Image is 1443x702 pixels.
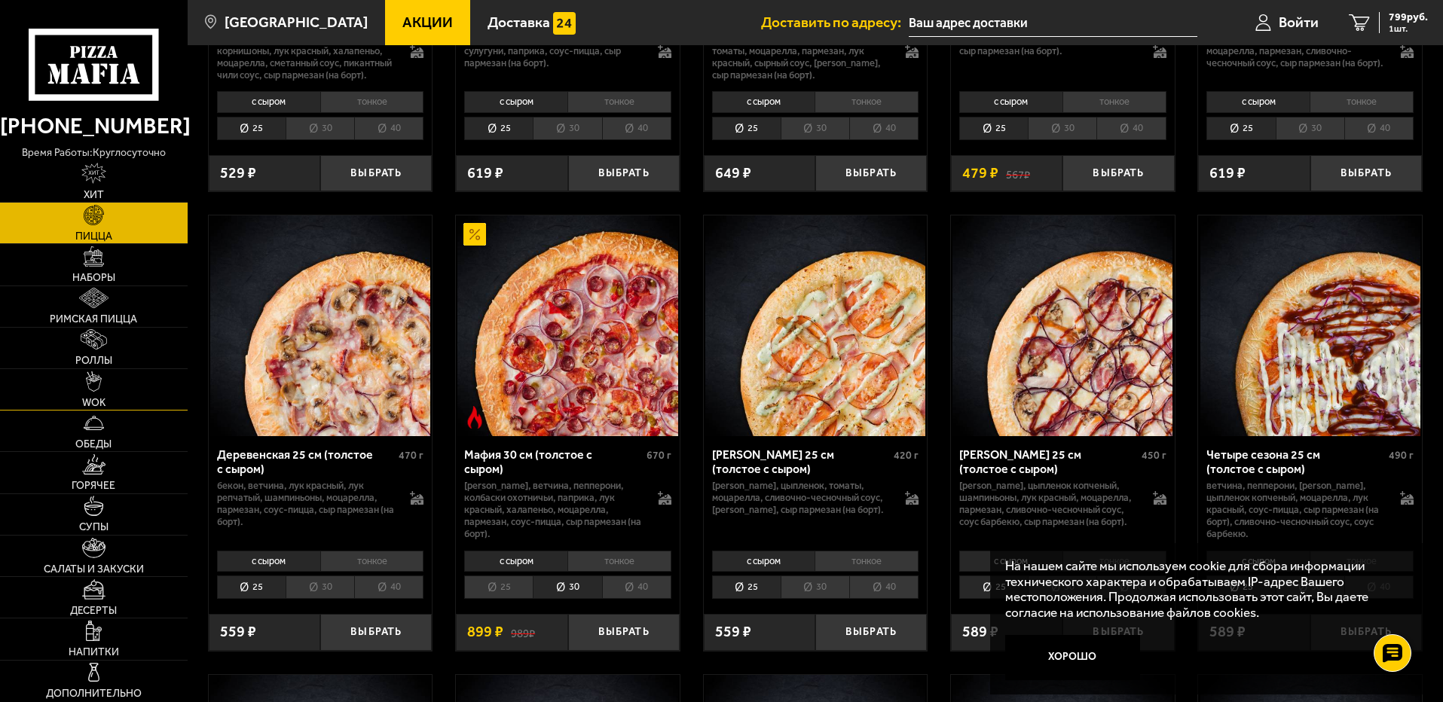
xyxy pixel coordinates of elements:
a: Деревенская 25 см (толстое с сыром) [209,215,433,435]
span: 450 г [1142,449,1166,462]
div: Деревенская 25 см (толстое с сыром) [217,447,396,476]
img: Деревенская 25 см (толстое с сыром) [210,215,430,435]
span: 559 ₽ [220,624,256,639]
button: Выбрать [815,614,927,651]
p: ветчина, пепперони, моцарелла, сыр сулугуни, паприка, соус-пицца, сыр пармезан (на борт). [464,33,643,69]
li: 30 [286,117,354,140]
button: Выбрать [568,155,680,192]
div: Четыре сезона 25 см (толстое с сыром) [1206,447,1385,476]
span: 490 г [1389,449,1414,462]
img: Акционный [463,223,486,246]
img: Четыре сезона 25 см (толстое с сыром) [1200,215,1420,435]
li: 25 [712,117,781,140]
input: Ваш адрес доставки [909,9,1197,37]
a: Чикен Ранч 25 см (толстое с сыром) [704,215,928,435]
li: 40 [354,575,423,599]
li: 25 [712,575,781,599]
p: бекон, ветчина, лук красный, лук репчатый, шампиньоны, моцарелла, пармезан, соус-пицца, сыр парме... [217,480,396,528]
span: Дополнительно [46,688,142,699]
li: 40 [602,117,671,140]
li: тонкое [320,551,424,572]
li: 40 [354,117,423,140]
button: Выбрать [1062,155,1174,192]
li: 25 [464,117,533,140]
span: 420 г [894,449,919,462]
p: говядина, [PERSON_NAME], халапеньо, томаты, моцарелла, пармезан, лук красный, сырный соус, [PERSO... [712,33,891,81]
li: 30 [533,117,601,140]
span: Римская пицца [50,314,137,325]
span: WOK [82,398,105,408]
button: Выбрать [815,155,927,192]
span: 470 г [399,449,423,462]
p: [PERSON_NAME], ветчина, пепперони, колбаски охотничьи, паприка, лук красный, халапеньо, моцарелла... [464,480,643,540]
span: Горячее [72,481,115,491]
li: тонкое [1310,91,1414,112]
li: тонкое [815,91,919,112]
button: Выбрать [1310,155,1422,192]
span: Доставить по адресу: [761,15,909,29]
li: 30 [1276,117,1344,140]
span: Доставка [488,15,550,29]
p: На нашем сайте мы используем cookie для сбора информации технического характера и обрабатываем IP... [1005,558,1399,621]
button: Выбрать [320,155,432,192]
li: тонкое [567,91,671,112]
li: 40 [1096,117,1166,140]
li: 25 [464,575,533,599]
span: Акции [402,15,453,29]
li: 25 [217,117,286,140]
div: [PERSON_NAME] 25 см (толстое с сыром) [712,447,891,476]
li: с сыром [464,551,567,572]
p: ветчина, пепперони, [PERSON_NAME], цыпленок копченый, моцарелла, лук красный, соус-пицца, сыр пар... [1206,480,1385,540]
img: Чикен Барбекю 25 см (толстое с сыром) [952,215,1172,435]
li: 30 [781,575,849,599]
p: [PERSON_NAME], цыпленок, томаты, моцарелла, сливочно-чесночный соус, [PERSON_NAME], сыр пармезан ... [712,480,891,516]
li: тонкое [320,91,424,112]
span: 619 ₽ [467,166,503,181]
span: 559 ₽ [715,624,751,639]
li: 30 [781,117,849,140]
li: 25 [959,117,1028,140]
p: [PERSON_NAME], цыпленок копченый, шампиньоны, лук красный, моцарелла, пармезан, сливочно-чесночны... [959,480,1138,528]
span: Напитки [69,647,119,658]
span: 799 руб. [1389,12,1428,23]
a: Чикен Барбекю 25 см (толстое с сыром) [951,215,1175,435]
li: с сыром [464,91,567,112]
li: 30 [1028,117,1096,140]
li: с сыром [959,91,1062,112]
div: Мафия 30 см (толстое с сыром) [464,447,643,476]
li: 40 [1344,117,1414,140]
span: Салаты и закуски [44,564,144,575]
a: Четыре сезона 25 см (толстое с сыром) [1198,215,1422,435]
span: Десерты [70,606,117,616]
span: Хит [84,190,104,200]
span: 619 ₽ [1209,166,1246,181]
a: АкционныйОстрое блюдоМафия 30 см (толстое с сыром) [456,215,680,435]
span: 529 ₽ [220,166,256,181]
li: тонкое [1062,91,1166,112]
li: 40 [602,575,671,599]
span: 899 ₽ [467,624,503,639]
li: 25 [959,575,1028,599]
span: Наборы [72,273,115,283]
li: с сыром [217,91,320,112]
li: с сыром [712,551,815,572]
s: 567 ₽ [1006,166,1030,181]
span: 649 ₽ [715,166,751,181]
div: [PERSON_NAME] 25 см (толстое с сыром) [959,447,1138,476]
img: Мафия 30 см (толстое с сыром) [457,215,677,435]
span: Супы [79,522,109,533]
li: тонкое [567,551,671,572]
li: 30 [533,575,601,599]
s: 989 ₽ [511,624,535,639]
li: 25 [1206,117,1275,140]
li: с сыром [1206,91,1310,112]
img: Чикен Ранч 25 см (толстое с сыром) [705,215,925,435]
span: 670 г [647,449,671,462]
span: Роллы [75,356,112,366]
li: 30 [286,575,354,599]
span: 479 ₽ [962,166,998,181]
button: Хорошо [1005,635,1141,680]
p: томаты, креветка тигровая, паприка, моцарелла, пармезан, сливочно-чесночный соус, сыр пармезан (н... [1206,33,1385,69]
button: Выбрать [568,614,680,651]
li: 40 [849,575,919,599]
